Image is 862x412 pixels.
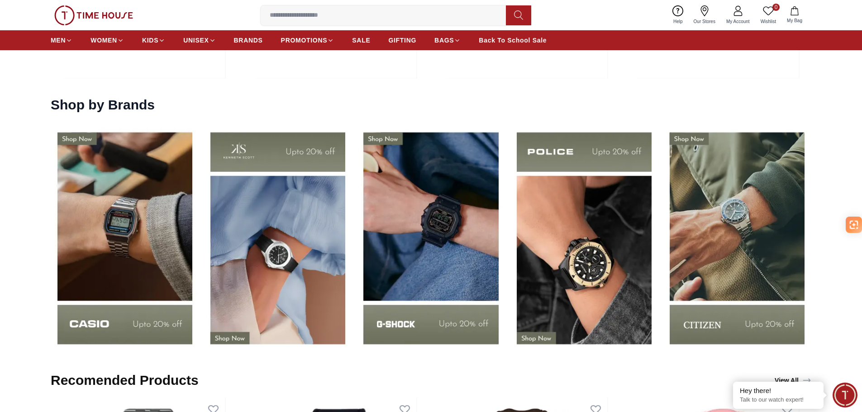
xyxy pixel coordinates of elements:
[142,36,158,45] span: KIDS
[281,36,328,45] span: PROMOTIONS
[755,4,781,27] a: 0Wishlist
[352,32,370,48] a: SALE
[51,122,199,354] img: Shop by Brands - Quantum- UAE
[388,36,416,45] span: GIFTING
[234,36,263,45] span: BRANDS
[234,32,263,48] a: BRANDS
[668,4,688,27] a: Help
[51,372,199,388] h2: Recomended Products
[183,32,215,48] a: UNISEX
[479,36,547,45] span: Back To School Sale
[740,396,817,404] p: Talk to our watch expert!
[772,4,780,11] span: 0
[51,36,66,45] span: MEN
[281,32,334,48] a: PROMOTIONS
[781,5,808,26] button: My Bag
[90,32,124,48] a: WOMEN
[757,18,780,25] span: Wishlist
[388,32,416,48] a: GIFTING
[773,374,813,387] a: View All
[434,36,454,45] span: BAGS
[510,122,658,354] img: Shop By Brands - Carlton- UAE
[783,17,806,24] span: My Bag
[51,32,72,48] a: MEN
[51,97,155,113] h2: Shop by Brands
[690,18,719,25] span: Our Stores
[183,36,209,45] span: UNISEX
[142,32,165,48] a: KIDS
[357,122,505,354] img: Shop By Brands -Tornado - UAE
[670,18,686,25] span: Help
[204,122,352,354] img: Shop By Brands - Casio- UAE
[434,32,461,48] a: BAGS
[833,383,857,407] div: Chat Widget
[54,5,133,25] img: ...
[90,36,117,45] span: WOMEN
[723,18,753,25] span: My Account
[740,386,817,395] div: Hey there!
[663,122,811,354] img: Shop by Brands - Ecstacy - UAE
[352,36,370,45] span: SALE
[688,4,721,27] a: Our Stores
[479,32,547,48] a: Back To School Sale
